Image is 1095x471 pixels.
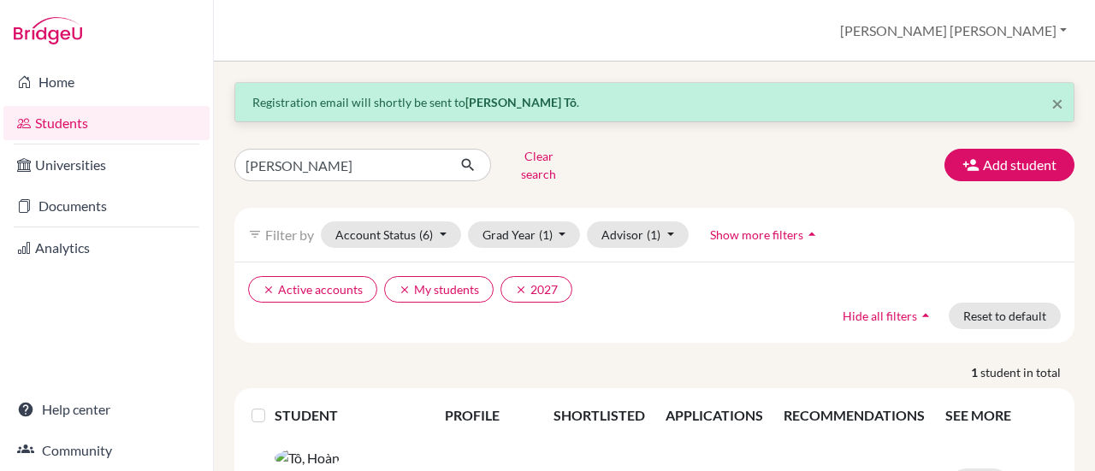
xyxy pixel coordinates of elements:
span: (1) [539,227,553,242]
i: arrow_drop_up [803,226,820,243]
a: Universities [3,148,210,182]
strong: 1 [971,363,980,381]
button: clearMy students [384,276,494,303]
a: Help center [3,392,210,427]
button: Advisor(1) [587,221,689,248]
i: clear [263,284,275,296]
th: APPLICATIONS [655,395,773,436]
i: filter_list [248,227,262,241]
button: Reset to default [949,303,1061,329]
i: clear [399,284,411,296]
span: (1) [647,227,660,242]
button: [PERSON_NAME] [PERSON_NAME] [832,15,1074,47]
img: Bridge-U [14,17,82,44]
button: clearActive accounts [248,276,377,303]
a: Documents [3,189,210,223]
a: Students [3,106,210,140]
input: Find student by name... [234,149,447,181]
button: Grad Year(1) [468,221,581,248]
button: Close [1051,93,1063,114]
th: SHORTLISTED [543,395,655,436]
span: Hide all filters [843,309,917,323]
button: Hide all filtersarrow_drop_up [828,303,949,329]
i: arrow_drop_up [917,307,934,324]
i: clear [515,284,527,296]
span: Show more filters [710,227,803,242]
button: Clear search [491,143,586,187]
strong: [PERSON_NAME] Tô [465,95,577,109]
th: PROFILE [435,395,543,436]
span: × [1051,91,1063,115]
th: STUDENT [275,395,435,436]
th: RECOMMENDATIONS [773,395,935,436]
button: Add student [944,149,1074,181]
button: Show more filtersarrow_drop_up [695,221,835,248]
button: clear2027 [500,276,572,303]
button: Account Status(6) [321,221,461,248]
span: student in total [980,363,1074,381]
p: Registration email will shortly be sent to . [252,93,1057,111]
img: Tô, Hoàn [275,448,340,468]
span: Filter by [265,227,314,243]
a: Home [3,65,210,99]
a: Analytics [3,231,210,265]
a: Community [3,433,210,468]
th: SEE MORE [935,395,1068,436]
span: (6) [419,227,433,242]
